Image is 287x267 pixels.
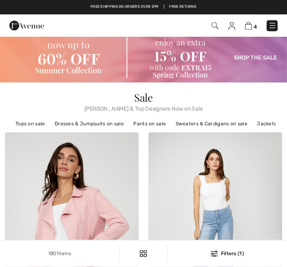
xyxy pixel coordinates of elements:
a: Sweaters & Cardigans on sale [172,119,252,129]
a: Free shipping on orders over $99 [91,4,159,10]
a: Pants on sale [129,119,170,129]
img: Shopping Bag [245,22,252,30]
img: Menu [268,22,276,30]
span: Sale [134,91,153,105]
img: Filters [140,250,147,257]
span: 1801 [48,251,58,256]
a: Free Returns [169,4,196,10]
img: Search [212,22,219,29]
a: Dresses & Jumpsuits on sale [51,119,128,129]
a: 1ère Avenue [9,22,44,29]
span: [PERSON_NAME] & Top Designers Now on Sale [5,103,282,112]
a: 4 [245,22,257,30]
div: Filters (1) [172,250,282,257]
img: 1ère Avenue [9,18,44,34]
span: 4 [254,24,257,30]
img: My Info [228,22,235,30]
a: Tops on sale [11,119,49,129]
